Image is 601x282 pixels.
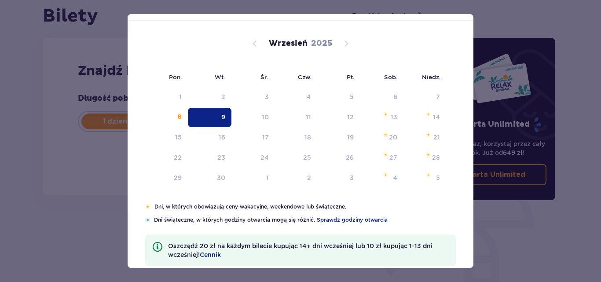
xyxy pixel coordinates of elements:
[174,173,182,182] div: 29
[317,168,360,188] td: piątek, 3 października 2025
[360,108,403,127] td: sobota, 13 września 2025
[231,108,275,127] td: środa, 10 września 2025
[188,88,231,107] td: Not available. wtorek, 2 września 2025
[275,108,318,127] td: czwartek, 11 września 2025
[350,173,354,182] div: 3
[128,21,473,203] div: Calendar
[347,73,355,81] small: Pt.
[169,73,182,81] small: Pon.
[217,173,225,182] div: 30
[306,113,311,121] div: 11
[275,88,318,107] td: Not available. czwartek, 4 września 2025
[275,148,318,168] td: czwartek, 25 września 2025
[403,88,446,107] td: Not available. niedziela, 7 września 2025
[179,92,182,101] div: 1
[188,108,231,127] td: Selected. wtorek, 9 września 2025
[177,113,182,121] div: 8
[145,108,188,127] td: poniedziałek, 8 września 2025
[145,148,188,168] td: poniedziałek, 22 września 2025
[275,128,318,147] td: czwartek, 18 września 2025
[275,168,318,188] td: czwartek, 2 października 2025
[266,173,269,182] div: 1
[384,73,398,81] small: Sob.
[307,92,311,101] div: 4
[317,108,360,127] td: piątek, 12 września 2025
[231,88,275,107] td: Not available. środa, 3 września 2025
[360,128,403,147] td: sobota, 20 września 2025
[145,88,188,107] td: Not available. poniedziałek, 1 września 2025
[307,173,311,182] div: 2
[231,148,275,168] td: środa, 24 września 2025
[389,153,397,162] div: 27
[389,133,397,142] div: 20
[298,73,311,81] small: Czw.
[188,148,231,168] td: wtorek, 23 września 2025
[217,153,225,162] div: 23
[262,113,269,121] div: 10
[188,168,231,188] td: wtorek, 30 września 2025
[403,168,446,188] td: niedziela, 5 października 2025
[262,133,269,142] div: 17
[403,128,446,147] td: niedziela, 21 września 2025
[269,38,308,49] p: Wrzesień
[174,153,182,162] div: 22
[403,148,446,168] td: niedziela, 28 września 2025
[403,108,446,127] td: niedziela, 14 września 2025
[175,133,182,142] div: 15
[393,173,397,182] div: 4
[304,133,311,142] div: 18
[360,88,403,107] td: Not available. sobota, 6 września 2025
[188,128,231,147] td: wtorek, 16 września 2025
[311,38,332,49] p: 2025
[422,73,441,81] small: Niedz.
[347,133,354,142] div: 19
[360,148,403,168] td: sobota, 27 września 2025
[391,113,397,121] div: 13
[317,88,360,107] td: Not available. piątek, 5 września 2025
[265,92,269,101] div: 3
[145,168,188,188] td: poniedziałek, 29 września 2025
[221,113,225,121] div: 9
[221,92,225,101] div: 2
[215,73,225,81] small: Wt.
[219,133,225,142] div: 16
[360,168,403,188] td: sobota, 4 października 2025
[260,73,268,81] small: Śr.
[260,153,269,162] div: 24
[317,128,360,147] td: piątek, 19 września 2025
[145,128,188,147] td: poniedziałek, 15 września 2025
[347,113,354,121] div: 12
[346,153,354,162] div: 26
[303,153,311,162] div: 25
[231,168,275,188] td: środa, 1 października 2025
[350,92,354,101] div: 5
[231,128,275,147] td: środa, 17 września 2025
[317,148,360,168] td: piątek, 26 września 2025
[393,92,397,101] div: 6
